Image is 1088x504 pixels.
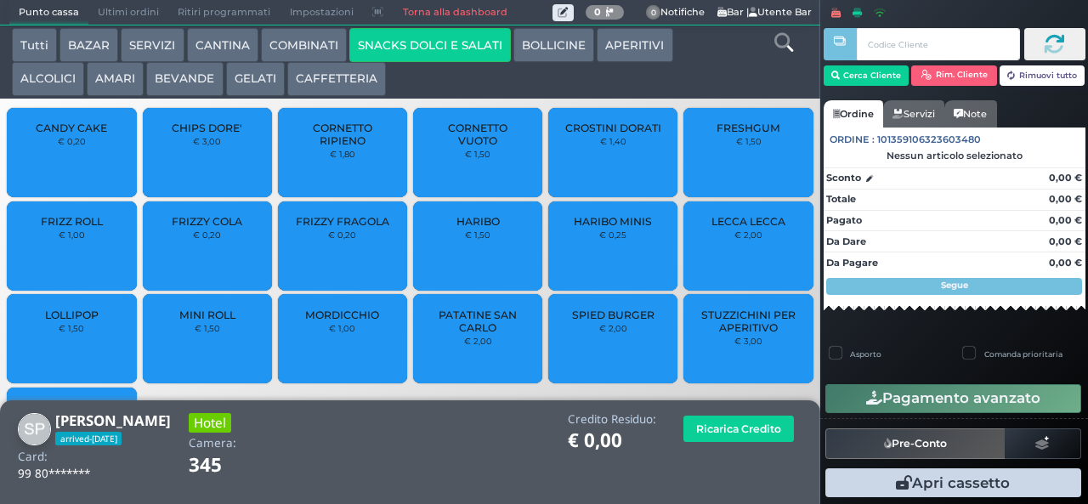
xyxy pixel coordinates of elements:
[428,122,529,147] span: CORNETTO VUOTO
[698,309,799,334] span: STUZZICHINI PER APERITIVO
[572,309,654,321] span: SPIED BURGER
[717,122,780,134] span: FRESHGUM
[41,215,103,228] span: FRIZZ ROLL
[280,1,363,25] span: Impostazioni
[146,62,223,96] button: BEVANDE
[172,122,242,134] span: CHIPS DORE'
[568,413,656,426] h4: Credito Residuo:
[12,28,57,62] button: Tutti
[826,193,856,205] strong: Totale
[565,122,661,134] span: CROSTINI DORATI
[189,455,269,476] h1: 345
[189,413,231,433] h3: Hotel
[465,149,490,159] small: € 1,50
[599,229,626,240] small: € 0,25
[59,28,118,62] button: BAZAR
[296,215,389,228] span: FRIZZY FRAGOLA
[464,336,492,346] small: € 2,00
[305,309,379,321] span: MORDICCHIO
[58,136,86,146] small: € 0,20
[18,413,51,446] img: STEFANO PICCIUOLO
[826,171,861,185] strong: Sconto
[12,62,84,96] button: ALCOLICI
[825,468,1081,497] button: Apri cassetto
[59,229,85,240] small: € 1,00
[168,1,280,25] span: Ritiri programmati
[465,229,490,240] small: € 1,50
[55,411,171,430] b: [PERSON_NAME]
[193,229,221,240] small: € 0,20
[55,432,122,445] span: arrived-[DATE]
[941,280,968,291] strong: Segue
[1049,193,1082,205] strong: 0,00 €
[187,28,258,62] button: CANTINA
[825,428,1006,459] button: Pre-Conto
[1049,172,1082,184] strong: 0,00 €
[734,336,762,346] small: € 3,00
[984,348,1062,360] label: Comanda prioritaria
[597,28,672,62] button: APERITIVI
[193,136,221,146] small: € 3,00
[568,430,656,451] h1: € 0,00
[513,28,594,62] button: BOLLICINE
[826,235,866,247] strong: Da Dare
[172,215,242,228] span: FRIZZY COLA
[393,1,516,25] a: Torna alla dashboard
[594,6,601,18] b: 0
[850,348,881,360] label: Asporto
[121,28,184,62] button: SERVIZI
[428,309,529,334] span: PATATINE SAN CARLO
[825,384,1081,413] button: Pagamento avanzato
[287,62,386,96] button: CAFFETTERIA
[877,133,981,147] span: 101359106323603480
[574,215,652,228] span: HARIBO MINIS
[330,149,355,159] small: € 1,80
[944,100,996,127] a: Note
[195,323,220,333] small: € 1,50
[830,133,875,147] span: Ordine :
[826,257,878,269] strong: Da Pagare
[1000,65,1085,86] button: Rimuovi tutto
[911,65,997,86] button: Rim. Cliente
[9,1,88,25] span: Punto cassa
[189,437,236,450] h4: Camera:
[736,136,762,146] small: € 1,50
[45,309,99,321] span: LOLLIPOP
[59,323,84,333] small: € 1,50
[824,65,909,86] button: Cerca Cliente
[824,150,1085,161] div: Nessun articolo selezionato
[88,1,168,25] span: Ultimi ordini
[329,323,355,333] small: € 1,00
[711,215,785,228] span: LECCA LECCA
[292,122,394,147] span: CORNETTO RIPIENO
[1049,257,1082,269] strong: 0,00 €
[349,28,511,62] button: SNACKS DOLCI E SALATI
[36,122,107,134] span: CANDY CAKE
[599,323,627,333] small: € 2,00
[683,416,794,442] button: Ricarica Credito
[261,28,347,62] button: COMBINATI
[826,214,862,226] strong: Pagato
[857,28,1019,60] input: Codice Cliente
[328,229,356,240] small: € 0,20
[18,450,48,463] h4: Card:
[883,100,944,127] a: Servizi
[824,100,883,127] a: Ordine
[646,5,661,20] span: 0
[179,309,235,321] span: MINI ROLL
[1049,214,1082,226] strong: 0,00 €
[87,62,144,96] button: AMARI
[734,229,762,240] small: € 2,00
[456,215,500,228] span: HARIBO
[226,62,285,96] button: GELATI
[1049,235,1082,247] strong: 0,00 €
[600,136,626,146] small: € 1,40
